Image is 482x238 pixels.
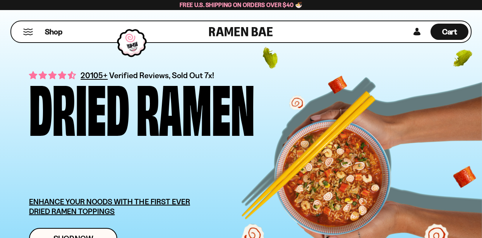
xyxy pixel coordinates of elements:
span: Cart [442,27,457,36]
a: Cart [431,21,468,42]
span: Free U.S. Shipping on Orders over $40 🍜 [180,1,302,9]
span: Shop [45,27,62,37]
div: Ramen [136,79,255,132]
div: Dried [29,79,129,132]
a: Shop [45,24,62,40]
button: Mobile Menu Trigger [23,29,33,35]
